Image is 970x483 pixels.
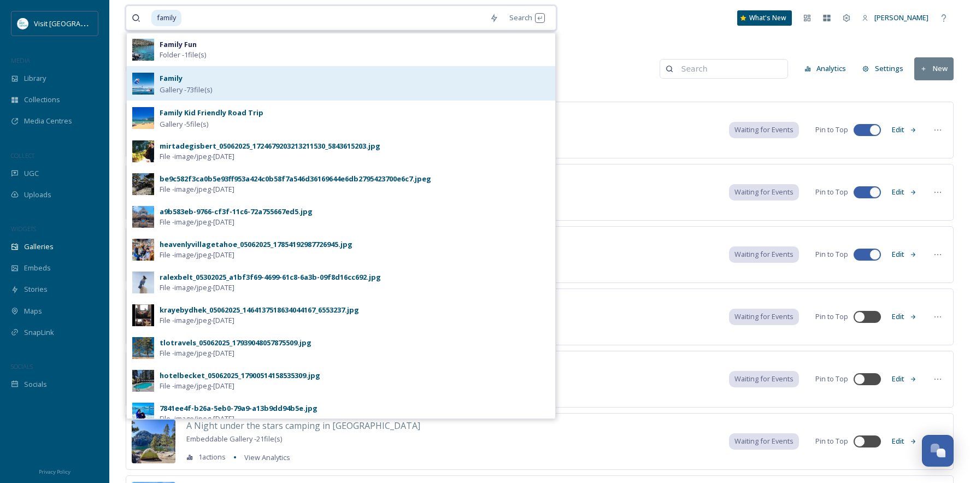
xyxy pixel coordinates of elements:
[874,13,928,22] span: [PERSON_NAME]
[815,249,848,260] span: Pin to Top
[34,18,119,28] span: Visit [GEOGRAPHIC_DATA]
[132,173,154,195] img: 1b0ddf0a-d7e6-47b8-9030-8c98cb3076b0.jpg
[11,225,36,233] span: WIDGETS
[132,304,154,326] img: 6d26af51-38e3-4577-a6bc-20716f2f8f17.jpg
[857,58,909,79] button: Settings
[160,348,234,358] span: File - image/jpeg - [DATE]
[160,315,234,326] span: File - image/jpeg - [DATE]
[160,119,208,129] span: Gallery - 5 file(s)
[815,436,848,446] span: Pin to Top
[24,284,48,294] span: Stories
[160,414,234,424] span: File - image/jpeg - [DATE]
[24,116,72,126] span: Media Centres
[132,403,154,425] img: 4ef2cb97-d6f1-4634-abed-c80bfe04f0ed.jpg
[734,125,793,135] span: Waiting for Events
[160,141,380,151] div: mirtadegisbert_05062025_1724679203213211530_5843615203.jpg
[132,239,154,261] img: 3fdd80a0-bacd-4915-92d1-046afc08212b.jpg
[160,174,431,184] div: be9c582f3ca0b5e93ff953a424c0b58f7a546d36169644e6db2795423700e6c7.jpeg
[11,362,33,370] span: SOCIALS
[737,10,792,26] a: What's New
[132,337,154,359] img: 3239a117-889c-4179-920f-e24ef282650d.jpg
[886,119,922,140] button: Edit
[160,73,183,83] strong: Family
[160,272,381,282] div: ralexbelt_05302025_a1bf3f69-4699-61c8-6a3b-09f8d16cc692.jpg
[198,452,226,462] span: 1 actions
[734,249,793,260] span: Waiting for Events
[922,435,954,467] button: Open Chat
[886,181,922,203] button: Edit
[132,370,154,392] img: 375c6e17-6211-4ab0-8f6a-b50d6f939c1d.jpg
[24,73,46,84] span: Library
[17,18,28,29] img: download.jpeg
[815,311,848,322] span: Pin to Top
[504,7,550,28] div: Search
[11,56,30,64] span: MEDIA
[186,434,282,444] span: Embeddable Gallery - 21 file(s)
[815,374,848,384] span: Pin to Top
[39,468,70,475] span: Privacy Policy
[132,73,154,95] img: eec05bd9-af88-4731-aebf-c5e8dcf48221.jpg
[160,39,197,49] strong: Family Fun
[857,58,914,79] a: Settings
[239,451,290,464] a: View Analytics
[160,151,234,162] span: File - image/jpeg - [DATE]
[160,370,320,381] div: hotelbecket_05062025_17900514158535309.jpg
[132,140,154,162] img: 4b19a99e-bff1-433f-a967-4379c300ff1d.jpg
[160,338,311,348] div: tlotravels_05062025_17939048057875509.jpg
[160,85,212,95] span: Gallery - 73 file(s)
[799,58,857,79] a: Analytics
[132,107,154,129] img: 505cc844-c2e6-4a38-917a-449d7a058707.jpg
[886,244,922,265] button: Edit
[24,306,42,316] span: Maps
[39,464,70,478] a: Privacy Policy
[132,39,154,61] img: 1a7d66a0-8269-46c0-8460-fa2fa4105369.jpg
[160,217,234,227] span: File - image/jpeg - [DATE]
[160,282,234,293] span: File - image/jpeg - [DATE]
[734,187,793,197] span: Waiting for Events
[886,431,922,452] button: Edit
[886,306,922,327] button: Edit
[24,190,51,200] span: Uploads
[815,187,848,197] span: Pin to Top
[11,151,34,160] span: COLLECT
[160,108,263,117] strong: Family Kid Friendly Road Trip
[799,58,852,79] button: Analytics
[734,374,793,384] span: Waiting for Events
[160,381,234,391] span: File - image/jpeg - [DATE]
[160,305,359,315] div: krayebydhek_05062025_1464137518634044167_6553237.jpg
[244,452,290,462] span: View Analytics
[160,50,206,60] span: Folder - 1 file(s)
[24,95,60,105] span: Collections
[734,311,793,322] span: Waiting for Events
[24,379,47,390] span: Socials
[24,168,39,179] span: UGC
[914,57,954,80] button: New
[24,263,51,273] span: Embeds
[132,420,175,463] img: 34a547f9-23e6-4d8a-b363-4c68062a001f.jpg
[734,436,793,446] span: Waiting for Events
[160,250,234,260] span: File - image/jpeg - [DATE]
[160,239,352,250] div: heavenlyvillagetahoe_05062025_17854192987726945.jpg
[132,272,154,293] img: 9416fbd5-d53e-47f6-bee2-866f5b7e26e6.jpg
[856,7,934,28] a: [PERSON_NAME]
[24,241,54,252] span: Galleries
[160,184,234,195] span: File - image/jpeg - [DATE]
[676,58,782,80] input: Search
[160,207,313,217] div: a9b583eb-9766-cf3f-11c6-72a755667ed5.jpg
[151,10,181,26] span: family
[815,125,848,135] span: Pin to Top
[160,403,318,414] div: 7841ee4f-b26a-5eb0-79a9-a13b9dd94b5e.jpg
[186,420,420,432] span: A Night under the stars camping in [GEOGRAPHIC_DATA]
[24,327,54,338] span: SnapLink
[886,368,922,390] button: Edit
[132,206,154,228] img: 102cd180-14ea-4d8e-aab7-b22ea8ff1827.jpg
